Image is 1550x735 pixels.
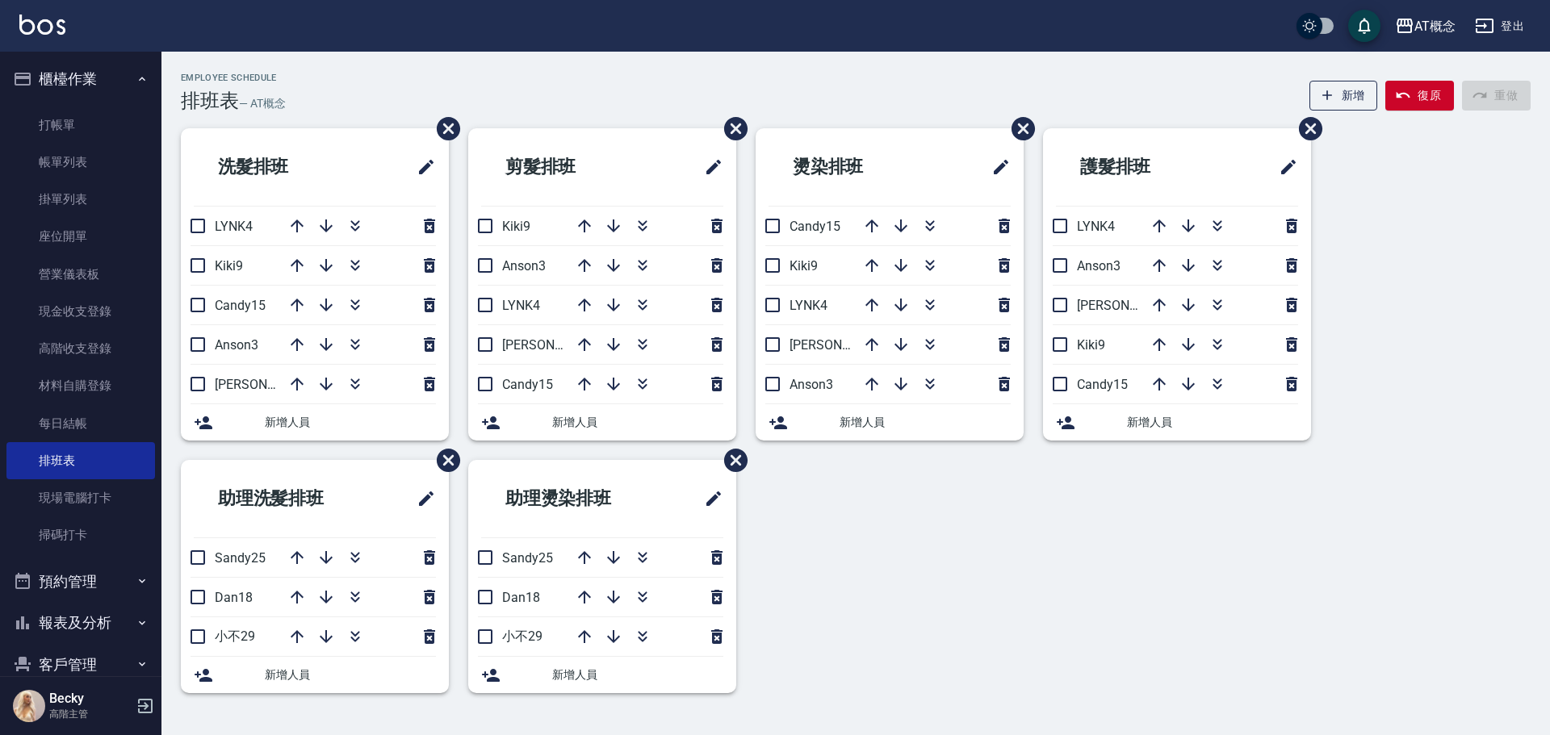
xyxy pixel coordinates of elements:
span: 小不29 [215,629,255,644]
span: LYNK4 [215,219,253,234]
h2: 剪髮排班 [481,138,647,196]
a: 座位開單 [6,218,155,255]
span: Anson3 [1077,258,1121,274]
button: 報表及分析 [6,602,155,644]
span: Kiki9 [215,258,243,274]
a: 高階收支登錄 [6,330,155,367]
a: 掃碼打卡 [6,516,155,553]
button: 預約管理 [6,561,155,603]
button: 新增 [1309,81,1378,111]
h2: 助理洗髮排班 [194,470,377,528]
span: Candy15 [215,298,266,313]
span: Candy15 [1077,377,1128,392]
div: 新增人員 [1043,404,1311,441]
h3: 排班表 [181,90,239,112]
a: 每日結帳 [6,405,155,442]
div: AT概念 [1414,16,1456,36]
span: 刪除班表 [712,436,750,484]
button: save [1348,10,1380,42]
h2: 護髮排班 [1056,138,1222,196]
span: 修改班表的標題 [1269,148,1298,186]
span: 新增人員 [552,414,723,431]
span: Kiki9 [790,258,818,274]
span: [PERSON_NAME]2 [502,337,606,353]
span: 新增人員 [265,666,436,683]
h6: — AT概念 [239,95,286,112]
span: 刪除班表 [712,105,750,152]
span: 新增人員 [840,414,1011,431]
h2: 洗髮排班 [194,138,360,196]
img: Logo [19,15,65,35]
a: 材料自購登錄 [6,367,155,404]
span: LYNK4 [502,298,540,313]
span: LYNK4 [790,298,827,313]
span: 新增人員 [552,666,723,683]
p: 高階主管 [49,707,132,721]
a: 帳單列表 [6,144,155,181]
a: 排班表 [6,442,155,479]
span: LYNK4 [1077,219,1115,234]
button: 復原 [1385,81,1454,111]
span: [PERSON_NAME]2 [1077,298,1181,313]
h2: 助理燙染排班 [481,470,664,528]
a: 營業儀表板 [6,256,155,293]
span: Anson3 [790,377,833,392]
button: 客戶管理 [6,644,155,686]
h5: Becky [49,691,132,707]
button: 櫃檯作業 [6,58,155,100]
span: Dan18 [502,590,540,605]
span: Kiki9 [502,219,530,234]
span: 刪除班表 [1287,105,1325,152]
span: [PERSON_NAME]2 [215,377,319,392]
span: Sandy25 [215,550,266,566]
span: Kiki9 [1077,337,1105,353]
span: 修改班表的標題 [694,479,723,518]
div: 新增人員 [181,657,449,693]
img: Person [13,690,45,722]
span: 新增人員 [265,414,436,431]
button: 登出 [1468,11,1531,41]
a: 現金收支登錄 [6,293,155,330]
span: 小不29 [502,629,542,644]
span: 新增人員 [1127,414,1298,431]
span: Dan18 [215,590,253,605]
button: AT概念 [1389,10,1462,43]
h2: Employee Schedule [181,73,286,83]
div: 新增人員 [181,404,449,441]
div: 新增人員 [468,657,736,693]
h2: 燙染排班 [769,138,935,196]
span: Anson3 [502,258,546,274]
span: 刪除班表 [999,105,1037,152]
span: Candy15 [502,377,553,392]
div: 新增人員 [468,404,736,441]
span: Sandy25 [502,550,553,566]
a: 現場電腦打卡 [6,479,155,516]
div: 新增人員 [756,404,1024,441]
span: Anson3 [215,337,258,353]
span: 修改班表的標題 [407,148,436,186]
span: 修改班表的標題 [694,148,723,186]
span: 刪除班表 [425,105,463,152]
span: 修改班表的標題 [982,148,1011,186]
span: 修改班表的標題 [407,479,436,518]
span: Candy15 [790,219,840,234]
span: 刪除班表 [425,436,463,484]
a: 掛單列表 [6,181,155,218]
a: 打帳單 [6,106,155,144]
span: [PERSON_NAME]2 [790,337,894,353]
